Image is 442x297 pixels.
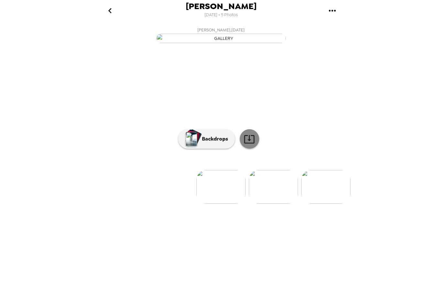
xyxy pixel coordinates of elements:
[199,135,228,143] p: Backdrops
[178,129,235,149] button: Backdrops
[249,170,298,204] img: gallery
[156,34,286,43] img: gallery
[301,170,350,204] img: gallery
[204,11,238,19] span: [DATE] • 5 Photos
[196,170,246,204] img: gallery
[92,24,350,45] button: [PERSON_NAME],[DATE]
[197,26,245,34] span: [PERSON_NAME] , [DATE]
[186,2,257,11] span: [PERSON_NAME]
